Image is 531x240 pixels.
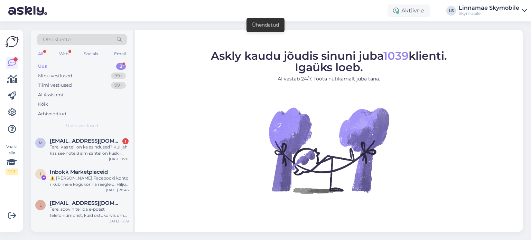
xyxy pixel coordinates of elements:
[50,206,129,219] div: Tere, soovin tellida e-poest telefoniümbrist, kuid ostukorvis oma andmeid sisestades [PERSON_NAME...
[38,92,64,98] div: AI Assistent
[43,36,71,43] span: Otsi kliente
[267,88,391,212] img: No Chat active
[122,138,129,144] div: 1
[106,188,129,193] div: [DATE] 20:46
[108,219,129,224] div: [DATE] 13:59
[111,73,126,79] div: 99+
[38,63,47,70] div: Uus
[50,200,122,206] span: liisijuhe@gmail.com
[446,6,456,16] div: LS
[113,49,127,58] div: Email
[38,82,72,89] div: Tiimi vestlused
[66,123,98,129] span: Uued vestlused
[383,49,409,63] span: 1039
[38,101,48,108] div: Kõik
[83,49,100,58] div: Socials
[116,63,126,70] div: 3
[211,75,447,83] p: AI vastab 24/7. Tööta nutikamalt juba täna.
[6,169,18,175] div: 2 / 3
[459,5,527,16] a: Linnamäe SkymobileSkymobile
[252,21,279,29] div: Ühendatud
[111,82,126,89] div: 99+
[459,11,519,16] div: Skymobile
[50,144,129,156] div: Tere, Kas teil on ka esindused? Kui jah kas see note 8 sim sahtel on kuskil esindustes? [URL][DOM...
[388,4,430,17] div: Aktiivne
[6,144,18,175] div: Vaata siia
[109,156,129,162] div: [DATE] 15:11
[38,73,72,79] div: Minu vestlused
[40,171,41,176] span: I
[37,49,45,58] div: All
[459,5,519,11] div: Linnamäe Skymobile
[58,49,70,58] div: Web
[50,175,129,188] div: ⚠️ [PERSON_NAME] Facebooki konto rikub meie kogukonna reegleid. Hiljuti on meie süsteem saanud ka...
[39,202,42,208] span: l
[6,35,19,48] img: Askly Logo
[38,111,66,117] div: Arhiveeritud
[50,138,122,144] span: markus.kasemaa@gmail.com
[39,140,43,145] span: m
[50,169,108,175] span: Inbokk Marketplaceid
[211,49,447,74] span: Askly kaudu jõudis sinuni juba klienti. Igaüks loeb.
